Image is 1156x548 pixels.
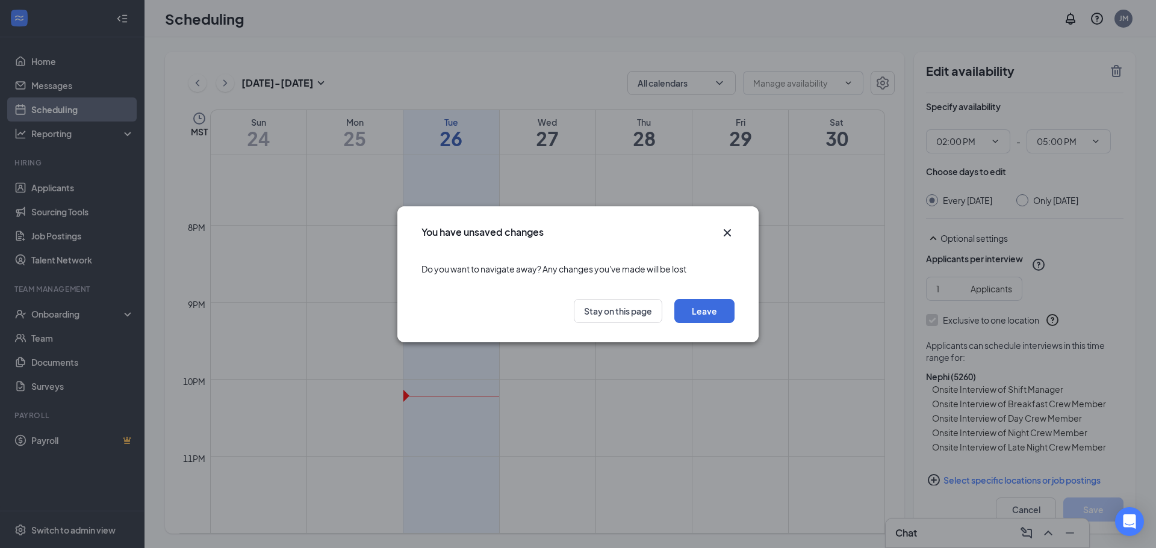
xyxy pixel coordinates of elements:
svg: Cross [720,226,735,240]
button: Stay on this page [574,299,662,323]
h3: You have unsaved changes [421,226,544,239]
button: Leave [674,299,735,323]
div: Do you want to navigate away? Any changes you've made will be lost [421,251,735,287]
button: Close [720,226,735,240]
div: Open Intercom Messenger [1115,507,1144,536]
